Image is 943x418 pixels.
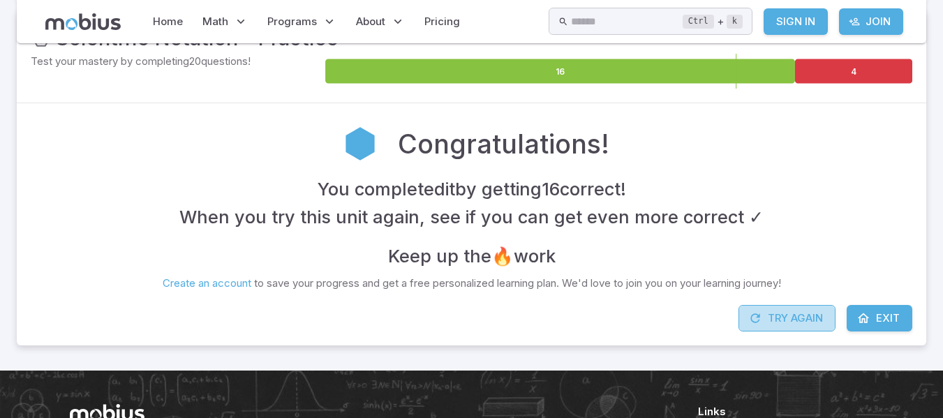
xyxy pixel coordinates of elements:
a: Join [839,8,903,35]
h4: You completed it by getting 16 correct ! [318,175,626,203]
p: Test your mastery by completing 20 questions! [31,54,322,69]
a: Exit [847,305,912,331]
a: Home [149,6,187,38]
span: About [356,14,385,29]
h4: When you try this unit again, see if you can get even more correct ✓ [179,203,764,231]
kbd: k [727,15,743,29]
h4: Keep up the 🔥 work [388,242,556,270]
a: Pricing [420,6,464,38]
span: Math [202,14,228,29]
h2: Congratulations! [398,124,609,163]
span: Programs [267,14,317,29]
span: Exit [876,311,900,326]
p: to save your progress and get a free personalized learning plan. We'd love to join you on your le... [163,276,781,291]
kbd: Ctrl [683,15,714,29]
a: Sign In [764,8,828,35]
button: Try Again [738,305,836,331]
a: Create an account [163,276,251,290]
div: + [683,13,743,30]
